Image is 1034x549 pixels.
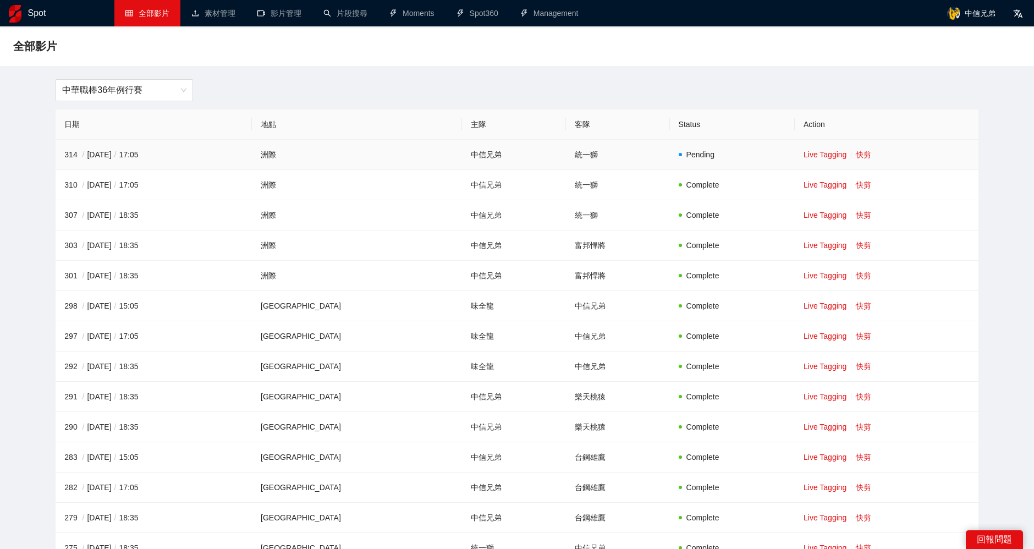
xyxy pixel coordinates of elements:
[462,473,566,503] td: 中信兄弟
[252,382,462,412] td: [GEOGRAPHIC_DATA]
[804,241,846,250] a: Live Tagging
[62,80,186,101] span: 中華職棒36年例行賽
[566,109,670,140] th: 客隊
[856,483,871,492] a: 快剪
[804,453,846,462] a: Live Tagging
[462,442,566,473] td: 中信兄弟
[566,261,670,291] td: 富邦悍將
[856,180,871,189] a: 快剪
[252,230,462,261] td: 洲際
[125,9,133,17] span: table
[252,140,462,170] td: 洲際
[686,392,719,401] span: Complete
[686,150,714,159] span: Pending
[462,291,566,321] td: 味全龍
[252,503,462,533] td: [GEOGRAPHIC_DATA]
[856,301,871,310] a: 快剪
[804,332,846,341] a: Live Tagging
[566,442,670,473] td: 台鋼雄鷹
[462,412,566,442] td: 中信兄弟
[566,503,670,533] td: 台鋼雄鷹
[462,321,566,352] td: 味全龍
[56,382,252,412] td: 291 [DATE] 18:35
[856,362,871,371] a: 快剪
[80,211,87,219] span: /
[112,422,119,431] span: /
[112,513,119,522] span: /
[566,230,670,261] td: 富邦悍將
[462,140,566,170] td: 中信兄弟
[56,503,252,533] td: 279 [DATE] 18:35
[947,7,960,20] img: avatar
[80,332,87,341] span: /
[252,321,462,352] td: [GEOGRAPHIC_DATA]
[566,473,670,503] td: 台鋼雄鷹
[56,442,252,473] td: 283 [DATE] 15:05
[323,9,367,18] a: search片段搜尋
[56,230,252,261] td: 303 [DATE] 18:35
[56,352,252,382] td: 292 [DATE] 18:35
[191,9,235,18] a: upload素材管理
[252,200,462,230] td: 洲際
[56,109,252,140] th: 日期
[566,412,670,442] td: 樂天桃猿
[112,241,119,250] span: /
[80,453,87,462] span: /
[80,513,87,522] span: /
[112,453,119,462] span: /
[520,9,579,18] a: thunderboltManagement
[686,271,719,280] span: Complete
[112,211,119,219] span: /
[80,392,87,401] span: /
[856,332,871,341] a: 快剪
[80,362,87,371] span: /
[56,412,252,442] td: 290 [DATE] 18:35
[686,513,719,522] span: Complete
[112,271,119,280] span: /
[566,291,670,321] td: 中信兄弟
[804,422,846,431] a: Live Tagging
[804,392,846,401] a: Live Tagging
[566,200,670,230] td: 統一獅
[56,170,252,200] td: 310 [DATE] 17:05
[139,9,169,18] span: 全部影片
[804,362,846,371] a: Live Tagging
[257,9,301,18] a: video-camera影片管理
[686,211,719,219] span: Complete
[112,483,119,492] span: /
[252,442,462,473] td: [GEOGRAPHIC_DATA]
[804,150,846,159] a: Live Tagging
[80,483,87,492] span: /
[462,170,566,200] td: 中信兄弟
[80,150,87,159] span: /
[252,291,462,321] td: [GEOGRAPHIC_DATA]
[462,503,566,533] td: 中信兄弟
[462,261,566,291] td: 中信兄弟
[462,352,566,382] td: 味全龍
[80,301,87,310] span: /
[856,513,871,522] a: 快剪
[686,362,719,371] span: Complete
[56,200,252,230] td: 307 [DATE] 18:35
[112,150,119,159] span: /
[252,412,462,442] td: [GEOGRAPHIC_DATA]
[252,109,462,140] th: 地點
[80,241,87,250] span: /
[389,9,435,18] a: thunderboltMoments
[112,332,119,341] span: /
[686,301,719,310] span: Complete
[462,230,566,261] td: 中信兄弟
[804,301,846,310] a: Live Tagging
[686,241,719,250] span: Complete
[856,150,871,159] a: 快剪
[686,180,719,189] span: Complete
[856,453,871,462] a: 快剪
[856,241,871,250] a: 快剪
[462,109,566,140] th: 主隊
[856,271,871,280] a: 快剪
[462,382,566,412] td: 中信兄弟
[686,422,719,431] span: Complete
[13,37,57,55] span: 全部影片
[80,180,87,189] span: /
[856,392,871,401] a: 快剪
